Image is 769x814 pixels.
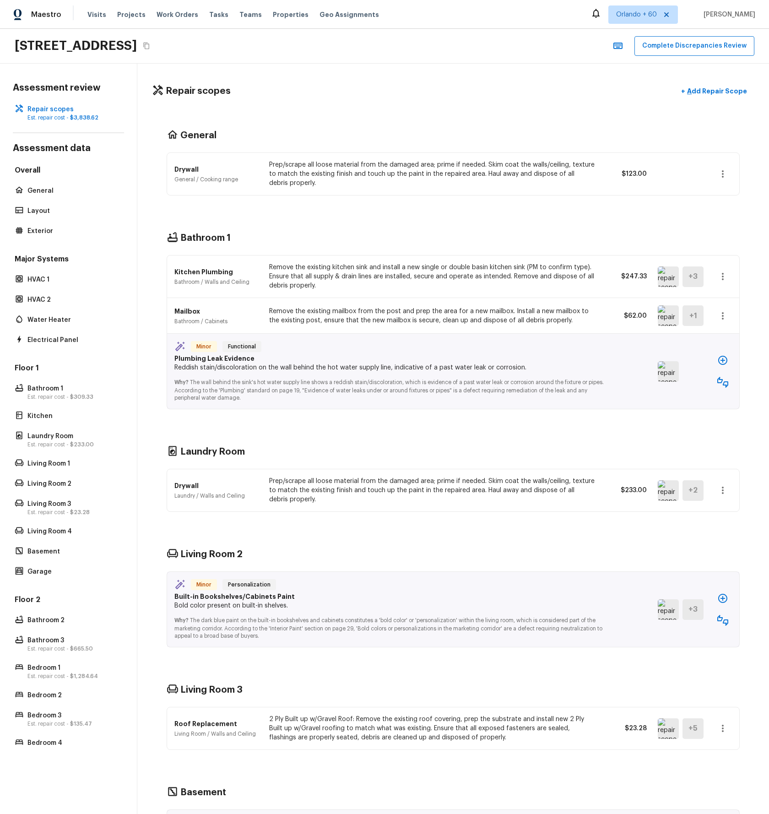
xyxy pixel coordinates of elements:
[634,36,754,56] button: Complete Discrepancies Review
[174,601,607,610] p: Bold color present on built-in shelves.
[87,10,106,19] span: Visits
[27,711,119,720] p: Bedroom 3
[27,393,119,401] p: Est. repair cost -
[269,477,595,504] p: Prep/scrape all loose material from the damaged area; prime if needed. Skim coat the walls/ceilin...
[174,719,258,728] p: Roof Replacement
[658,480,679,501] img: repair scope asset
[606,311,647,320] p: $62.00
[70,115,98,120] span: $3,838.62
[174,592,607,601] p: Built-in Bookshelves/Cabinets Paint
[689,311,697,321] h5: + 1
[70,646,93,651] span: $665.50
[209,11,228,18] span: Tasks
[27,567,119,576] p: Garage
[174,318,258,325] p: Bathroom / Cabinets
[174,165,258,174] p: Drywall
[674,82,754,101] button: +Add Repair Scope
[193,580,215,589] span: Minor
[27,636,119,645] p: Bathroom 3
[606,272,647,281] p: $247.33
[13,142,124,156] h4: Assessment data
[174,267,258,277] p: Kitchen Plumbing
[224,342,260,351] span: Functional
[27,547,119,556] p: Basement
[27,616,119,625] p: Bathroom 2
[269,160,595,188] p: Prep/scrape all loose material from the damaged area; prime if needed. Skim coat the walls/ceilin...
[658,718,679,739] img: repair scope asset
[13,165,124,177] h5: Overall
[27,384,119,393] p: Bathroom 1
[688,271,698,282] h5: + 3
[269,715,595,742] p: 2 Ply Built up w/Gravel Roof: Remove the existing roof covering, prep the substrate and install n...
[658,266,679,287] img: repair scope asset
[13,363,124,375] h5: Floor 1
[27,441,119,448] p: Est. repair cost -
[13,595,124,607] h5: Floor 2
[27,105,119,114] p: Repair scopes
[180,232,231,244] h4: Bathroom 1
[31,10,61,19] span: Maestro
[27,114,119,121] p: Est. repair cost -
[141,40,152,52] button: Copy Address
[70,394,93,400] span: $309.33
[180,787,226,798] h4: Basement
[13,254,124,266] h5: Major Systems
[320,10,379,19] span: Geo Assignments
[269,263,595,290] p: Remove the existing kitchen sink and install a new single or double basin kitchen sink (PM to con...
[27,412,119,421] p: Kitchen
[27,499,119,509] p: Living Room 3
[27,275,119,284] p: HVAC 1
[224,580,274,589] span: Personalization
[180,130,217,141] h4: General
[174,354,607,363] p: Plumbing Leak Evidence
[658,361,679,382] img: repair scope asset
[174,307,258,316] p: Mailbox
[174,618,189,623] span: Why?
[27,527,119,536] p: Living Room 4
[27,691,119,700] p: Bedroom 2
[70,510,90,515] span: $23.28
[27,738,119,748] p: Bedroom 4
[269,307,595,325] p: Remove the existing mailbox from the post and prep the area for a new mailbox. Install a new mail...
[616,10,657,19] span: Orlando + 60
[13,82,124,94] h4: Assessment review
[180,548,243,560] h4: Living Room 2
[15,38,137,54] h2: [STREET_ADDRESS]
[27,315,119,325] p: Water Heater
[166,85,231,97] h4: Repair scopes
[27,673,119,680] p: Est. repair cost -
[27,227,119,236] p: Exterior
[688,485,698,495] h5: + 2
[174,481,258,490] p: Drywall
[27,509,119,516] p: Est. repair cost -
[174,278,258,286] p: Bathroom / Walls and Ceiling
[157,10,198,19] span: Work Orders
[700,10,755,19] span: [PERSON_NAME]
[70,673,98,679] span: $1,284.64
[174,372,607,402] p: The wall behind the sink's hot water supply line shows a reddish stain/discoloration, which is ev...
[27,432,119,441] p: Laundry Room
[70,721,92,727] span: $135.47
[27,459,119,468] p: Living Room 1
[685,87,747,96] p: Add Repair Scope
[117,10,146,19] span: Projects
[27,186,119,195] p: General
[658,599,679,620] img: repair scope asset
[174,730,258,738] p: Living Room / Walls and Ceiling
[27,720,119,727] p: Est. repair cost -
[239,10,262,19] span: Teams
[174,363,607,372] p: Reddish stain/discoloration on the wall behind the hot water supply line, indicative of a past wa...
[27,206,119,216] p: Layout
[174,492,258,499] p: Laundry / Walls and Ceiling
[606,486,647,495] p: $233.00
[273,10,309,19] span: Properties
[27,645,119,652] p: Est. repair cost -
[688,723,698,733] h5: + 5
[193,342,215,351] span: Minor
[174,610,607,640] p: The dark blue paint on the built-in bookshelves and cabinets constitutes a 'bold color' or 'perso...
[27,663,119,673] p: Bedroom 1
[174,176,258,183] p: General / Cooking range
[658,305,679,326] img: repair scope asset
[606,169,647,179] p: $123.00
[174,380,189,385] span: Why?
